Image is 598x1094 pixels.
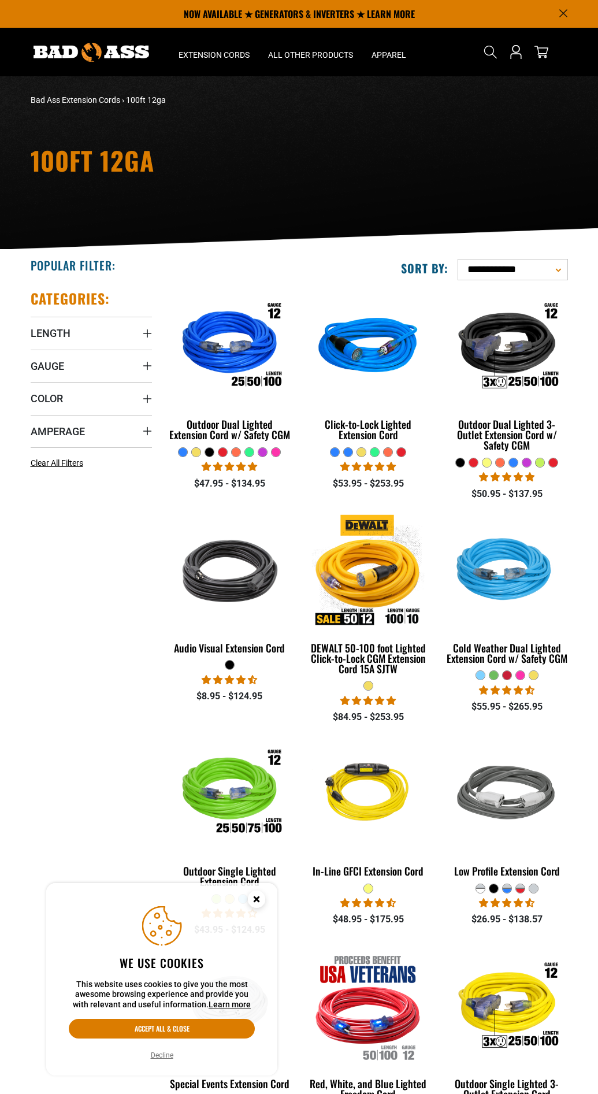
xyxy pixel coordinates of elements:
img: black [168,514,292,626]
div: Cold Weather Dual Lighted Extension Cord w/ Safety CGM [446,643,567,663]
div: Click-to-Lock Lighted Extension Cord [307,419,429,440]
img: Outdoor Single Lighted Extension Cord [168,738,292,850]
div: $84.95 - $253.95 [307,710,429,724]
span: Amperage [31,425,85,438]
div: $47.95 - $134.95 [169,477,291,491]
a: Outdoor Dual Lighted 3-Outlet Extension Cord w/ Safety CGM Outdoor Dual Lighted 3-Outlet Extensio... [446,290,567,457]
div: Outdoor Dual Lighted Extension Cord w/ Safety CGM [169,419,291,440]
img: Outdoor Single Lighted 3-Outlet Extension Cord [444,951,569,1063]
div: In-Line GFCI Extension Cord [307,866,429,876]
div: Outdoor Dual Lighted 3-Outlet Extension Cord w/ Safety CGM [446,419,567,450]
a: blue Click-to-Lock Lighted Extension Cord [307,290,429,447]
a: black Audio Visual Extension Cord [169,513,291,660]
a: Bad Ass Extension Cords [31,95,120,105]
a: grey & white Low Profile Extension Cord [446,736,567,883]
div: DEWALT 50-100 foot Lighted Click-to-Lock CGM Extension Cord 15A SJTW [307,643,429,674]
span: 4.84 stars [340,695,396,706]
summary: Extension Cords [169,28,259,76]
a: Outdoor Dual Lighted Extension Cord w/ Safety CGM Outdoor Dual Lighted Extension Cord w/ Safety CGM [169,290,291,447]
nav: breadcrumbs [31,94,383,106]
div: $8.95 - $124.95 [169,689,291,703]
span: 4.80 stars [479,472,534,483]
h2: We use cookies [69,955,255,970]
img: grey & white [444,738,569,850]
h1: 100ft 12ga [31,148,476,173]
img: DEWALT 50-100 foot Lighted Click-to-Lock CGM Extension Cord 15A SJTW [306,514,430,626]
span: Color [31,392,63,405]
img: Light Blue [444,514,569,626]
aside: Cookie Consent [46,883,277,1076]
img: Red, White, and Blue Lighted Freedom Cord [306,951,430,1063]
span: Apparel [372,50,406,60]
img: Bad Ass Extension Cords [34,43,149,62]
summary: Color [31,382,152,414]
label: Sort by: [401,261,448,276]
div: Low Profile Extension Cord [446,866,567,876]
span: 100ft 12ga [126,95,166,105]
span: › [122,95,124,105]
span: 4.81 stars [202,461,257,472]
h2: Popular Filter: [31,258,116,273]
span: Extension Cords [179,50,250,60]
span: 4.73 stars [202,674,257,685]
span: Clear All Filters [31,458,83,468]
summary: Gauge [31,350,152,382]
div: $48.95 - $175.95 [307,913,429,926]
a: Learn more [209,1000,251,1009]
a: DEWALT 50-100 foot Lighted Click-to-Lock CGM Extension Cord 15A SJTW DEWALT 50-100 foot Lighted C... [307,513,429,681]
div: Outdoor Single Lighted Extension Cord [169,866,291,887]
div: $53.95 - $253.95 [307,477,429,491]
img: Yellow [306,738,430,850]
img: Outdoor Dual Lighted 3-Outlet Extension Cord w/ Safety CGM [444,291,569,403]
span: All Other Products [268,50,353,60]
a: Light Blue Cold Weather Dual Lighted Extension Cord w/ Safety CGM [446,513,567,670]
div: $50.95 - $137.95 [446,487,567,501]
button: Decline [147,1050,177,1061]
span: 4.62 stars [479,685,534,696]
a: Yellow In-Line GFCI Extension Cord [307,736,429,883]
span: 4.50 stars [479,898,534,908]
img: white [168,966,292,1047]
button: Accept all & close [69,1019,255,1039]
summary: Amperage [31,415,152,447]
span: 4.62 stars [340,898,396,908]
img: Outdoor Dual Lighted Extension Cord w/ Safety CGM [168,291,292,403]
a: Clear All Filters [31,457,88,469]
span: Length [31,327,70,340]
p: This website uses cookies to give you the most awesome browsing experience and provide you with r... [69,980,255,1010]
summary: Search [481,43,500,61]
div: Special Events Extension Cord [169,1078,291,1089]
span: Gauge [31,359,64,373]
span: 4.87 stars [340,461,396,472]
a: Outdoor Single Lighted Extension Cord Outdoor Single Lighted Extension Cord [169,736,291,893]
div: Audio Visual Extension Cord [169,643,291,653]
div: $26.95 - $138.57 [446,913,567,926]
div: $55.95 - $265.95 [446,700,567,714]
img: blue [306,291,430,403]
h2: Categories: [31,290,110,307]
summary: Length [31,317,152,349]
summary: Apparel [362,28,415,76]
summary: All Other Products [259,28,362,76]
